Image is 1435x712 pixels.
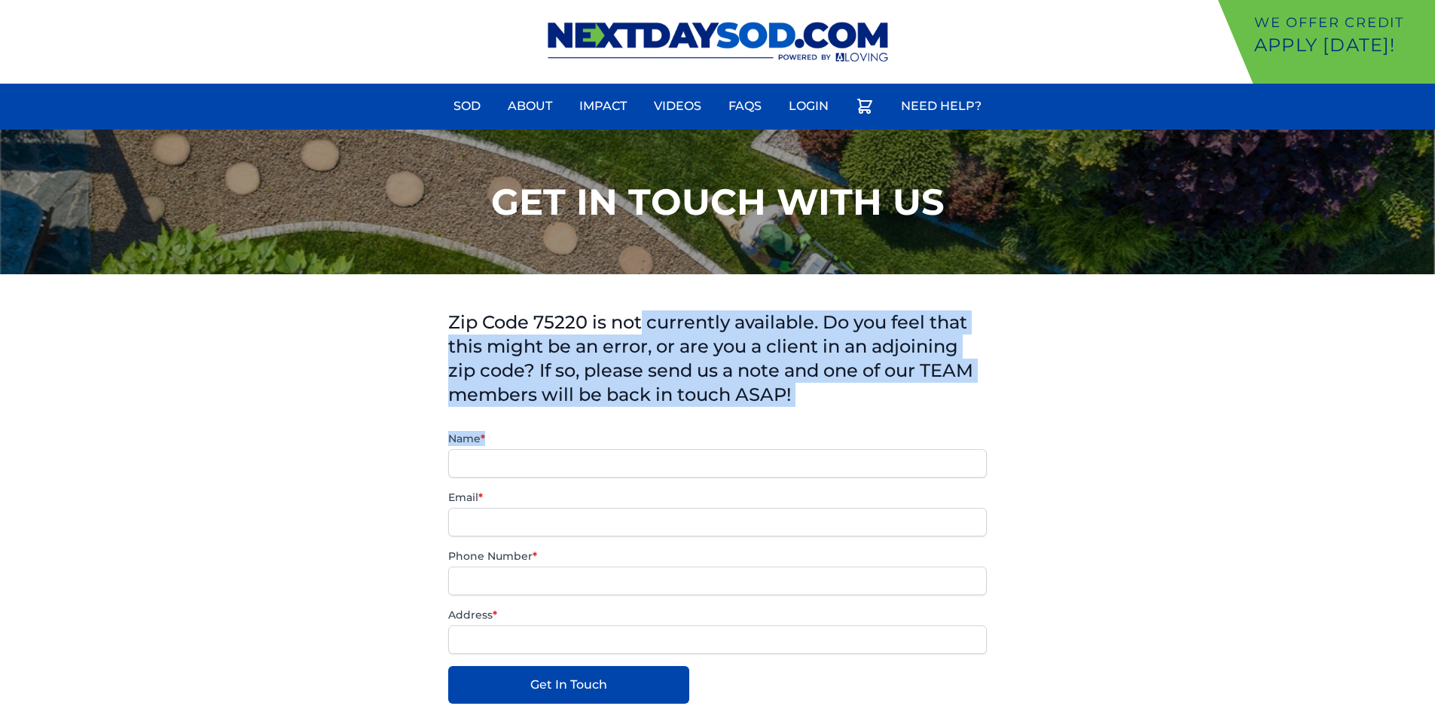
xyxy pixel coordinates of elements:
[448,607,987,622] label: Address
[570,88,636,124] a: Impact
[444,88,490,124] a: Sod
[499,88,561,124] a: About
[892,88,991,124] a: Need Help?
[491,184,945,220] h1: Get In Touch With Us
[780,88,838,124] a: Login
[719,88,771,124] a: FAQs
[448,310,987,407] h3: Zip Code 75220 is not currently available. Do you feel that this might be an error, or are you a ...
[1254,12,1429,33] p: We offer Credit
[448,431,987,446] label: Name
[448,549,987,564] label: Phone Number
[1254,33,1429,57] p: Apply [DATE]!
[448,666,689,704] button: Get In Touch
[645,88,710,124] a: Videos
[448,490,987,505] label: Email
